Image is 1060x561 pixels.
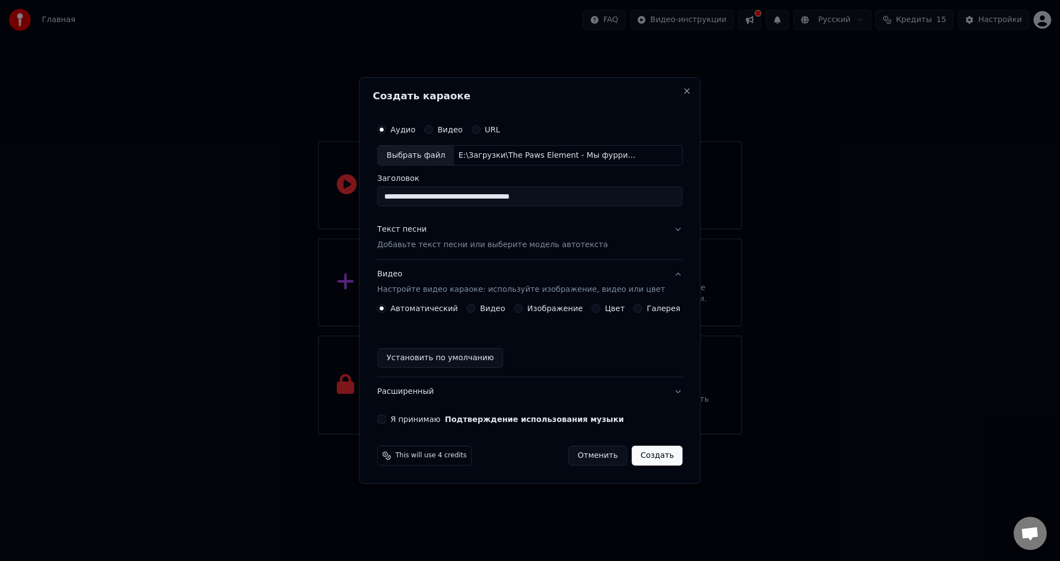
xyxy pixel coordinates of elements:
label: Изображение [527,304,583,312]
label: Я принимаю [390,415,624,423]
div: Текст песни [377,225,427,236]
button: Создать [632,446,682,466]
div: Видео [377,269,665,296]
label: Видео [437,126,463,133]
label: Видео [480,304,505,312]
label: Заголовок [377,175,682,183]
button: Установить по умолчанию [377,348,503,368]
button: Текст песниДобавьте текст песни или выберите модель автотекста [377,216,682,260]
p: Добавьте текст песни или выберите модель автотекста [377,240,608,251]
button: Я принимаю [445,415,624,423]
div: Выбрать файл [378,146,454,165]
button: Отменить [568,446,627,466]
span: This will use 4 credits [395,451,467,460]
label: Галерея [647,304,681,312]
label: Аудио [390,126,415,133]
div: ВидеоНастройте видео караоке: используйте изображение, видео или цвет [377,304,682,377]
button: Расширенный [377,377,682,406]
div: E:\Загрузки\The Paws Element - Мы фурри [[DOMAIN_NAME]] (1).mp3 [454,150,642,161]
label: Цвет [605,304,625,312]
button: ВидеоНастройте видео караоке: используйте изображение, видео или цвет [377,260,682,304]
label: Автоматический [390,304,458,312]
p: Настройте видео караоке: используйте изображение, видео или цвет [377,284,665,295]
h2: Создать караоке [373,91,687,101]
label: URL [485,126,500,133]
